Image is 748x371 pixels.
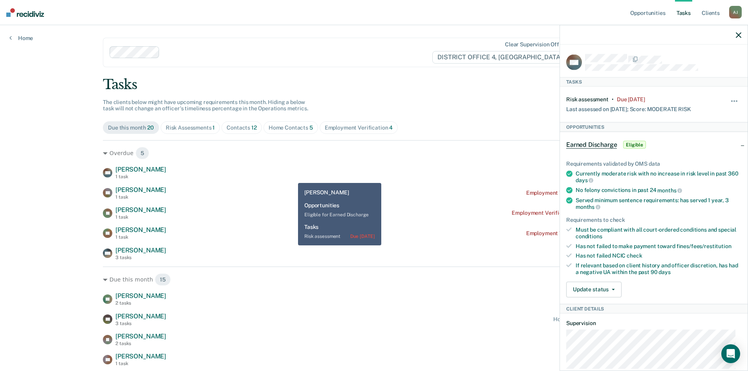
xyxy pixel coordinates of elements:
[627,252,642,259] span: check
[103,147,645,159] div: Overdue
[677,243,732,249] span: fines/fees/restitution
[309,124,313,131] span: 5
[576,227,741,240] div: Must be compliant with all court-ordered conditions and special
[566,102,691,112] div: Last assessed on [DATE]; Score: MODERATE RISK
[115,174,166,179] div: 1 task
[115,333,166,340] span: [PERSON_NAME]
[566,217,741,223] div: Requirements to check
[166,124,215,131] div: Risk Assessments
[115,300,166,306] div: 2 tasks
[505,41,572,48] div: Clear supervision officers
[115,206,166,214] span: [PERSON_NAME]
[576,170,741,183] div: Currently moderate risk with no increase in risk level in past 360
[432,51,573,64] span: DISTRICT OFFICE 4, [GEOGRAPHIC_DATA]
[212,124,215,131] span: 1
[103,99,308,112] span: The clients below might have upcoming requirements this month. Hiding a below task will not chang...
[560,132,748,157] div: Earned DischargeEligible
[566,161,741,167] div: Requirements validated by OMS data
[566,320,741,327] dt: Supervision
[115,313,166,320] span: [PERSON_NAME]
[617,96,645,103] div: Due 4 months ago
[657,187,682,194] span: months
[553,316,645,323] div: Home contact recommended [DATE]
[560,304,748,313] div: Client Details
[576,187,741,194] div: No felony convictions in past 24
[115,341,166,346] div: 2 tasks
[576,204,600,210] span: months
[526,190,645,196] div: Employment Verification recommended [DATE]
[115,166,166,173] span: [PERSON_NAME]
[6,8,44,17] img: Recidiviz
[729,6,742,18] div: A J
[576,197,741,210] div: Served minimum sentence requirements: has served 1 year, 3
[115,321,166,326] div: 3 tasks
[325,124,393,131] div: Employment Verification
[526,230,645,237] div: Employment Verification recommended [DATE]
[576,262,741,276] div: If relevant based on client history and officer discretion, has had a negative UA within the past 90
[566,281,622,297] button: Update status
[269,124,313,131] div: Home Contacts
[566,96,609,103] div: Risk assessment
[115,186,166,194] span: [PERSON_NAME]
[576,252,741,259] div: Has not failed NCIC
[576,233,602,239] span: conditions
[658,269,670,275] span: days
[721,344,740,363] div: Open Intercom Messenger
[623,141,646,149] span: Eligible
[612,96,614,103] div: •
[560,122,748,132] div: Opportunities
[115,234,166,240] div: 1 task
[115,361,166,366] div: 1 task
[115,247,166,254] span: [PERSON_NAME]
[115,194,166,200] div: 1 task
[115,214,166,220] div: 1 task
[115,255,166,260] div: 3 tasks
[135,147,149,159] span: 5
[576,243,741,249] div: Has not failed to make payment toward
[108,124,154,131] div: Due this month
[147,124,154,131] span: 20
[103,77,645,93] div: Tasks
[103,273,645,286] div: Due this month
[227,124,257,131] div: Contacts
[155,273,171,286] span: 15
[560,77,748,86] div: Tasks
[115,292,166,300] span: [PERSON_NAME]
[115,353,166,360] span: [PERSON_NAME]
[566,141,617,149] span: Earned Discharge
[576,177,593,183] span: days
[512,210,645,216] div: Employment Verification recommended a month ago
[389,124,393,131] span: 4
[9,35,33,42] a: Home
[115,226,166,234] span: [PERSON_NAME]
[251,124,257,131] span: 12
